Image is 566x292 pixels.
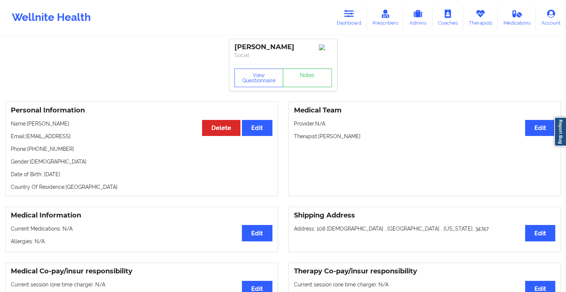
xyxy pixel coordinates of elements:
[11,120,272,127] p: Name: [PERSON_NAME]
[525,225,555,241] button: Edit
[498,5,536,30] a: Medications
[463,5,498,30] a: Therapists
[403,5,432,30] a: Admins
[367,5,404,30] a: Prescribers
[432,5,463,30] a: Coaches
[11,225,272,232] p: Current Medications: N/A
[11,133,272,140] p: Email: [EMAIL_ADDRESS]
[319,44,332,50] img: Image%2Fplaceholer-image.png
[11,183,272,191] p: Country Of Residence: [GEOGRAPHIC_DATA]
[294,267,556,276] h3: Therapy Co-pay/insur responsibility
[11,267,272,276] h3: Medical Co-pay/insur responsibility
[11,145,272,153] p: Phone: [PHONE_NUMBER]
[234,69,284,87] button: View Questionnaire
[11,158,272,165] p: Gender: [DEMOGRAPHIC_DATA]
[242,120,272,136] button: Edit
[536,5,566,30] a: Account
[11,281,272,288] p: Current session (one time charge): N/A
[294,120,556,127] p: Provider: N/A
[234,51,332,59] p: Social
[11,211,272,220] h3: Medical Information
[202,120,240,136] button: Delete
[554,117,566,146] a: Report Bug
[294,211,556,220] h3: Shipping Address
[11,106,272,115] h3: Personal Information
[11,238,272,245] p: Allergies: N/A
[294,225,556,232] p: Address: 108 [DEMOGRAPHIC_DATA] , [GEOGRAPHIC_DATA] , [US_STATE], 34747
[331,5,367,30] a: Dashboard
[11,171,272,178] p: Date of Birth: [DATE]
[294,281,556,288] p: Current session (one time charge): N/A
[294,133,556,140] p: Therapist: [PERSON_NAME]
[234,43,332,51] div: [PERSON_NAME]
[242,225,272,241] button: Edit
[283,69,332,87] a: Notes
[294,106,556,115] h3: Medical Team
[525,120,555,136] button: Edit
